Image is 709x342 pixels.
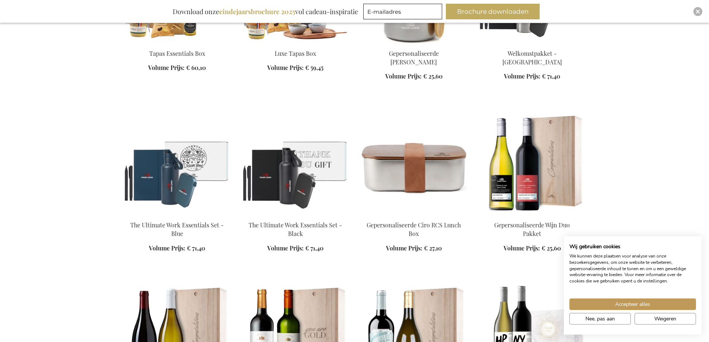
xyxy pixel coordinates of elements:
[148,64,206,72] a: Volume Prijs: € 60,10
[363,4,442,19] input: E-mailadres
[149,244,185,252] span: Volume Prijs:
[494,221,570,237] a: Gepersonaliseerde Wijn Duo Pakket
[186,64,206,71] span: € 60,10
[696,9,700,14] img: Close
[569,243,696,250] h2: Wij gebruiken cookies
[149,49,205,57] a: Tapas Essentials Box
[504,244,540,252] span: Volume Prijs:
[654,315,676,323] span: Weigeren
[569,298,696,310] button: Accepteer alle cookies
[361,40,467,47] a: Personalised Miles Food Thermos
[124,40,230,47] a: Tapas Essential Box
[242,111,349,215] img: The Ultimate Work Essentials Set - Black
[542,244,561,252] span: € 25,60
[361,111,467,215] img: Personalised Ciro RCS Lunch Box
[502,49,562,66] a: Welkomstpakket - [GEOGRAPHIC_DATA]
[130,221,224,237] a: The Ultimate Work Essentials Set - Blue
[385,72,443,81] a: Volume Prijs: € 25,60
[367,221,461,237] a: Gepersonaliseerde Ciro RCS Lunch Box
[242,212,349,219] a: The Ultimate Work Essentials Set - Black
[267,64,304,71] span: Volume Prijs:
[148,64,185,71] span: Volume Prijs:
[169,4,361,19] div: Download onze vol cadeau-inspiratie
[615,300,650,308] span: Accepteer alles
[504,244,561,253] a: Volume Prijs: € 25,60
[363,4,444,22] form: marketing offers and promotions
[124,111,230,215] img: The Ultimate Work Essentials Set - Blue
[446,4,540,19] button: Brochure downloaden
[267,244,323,253] a: Volume Prijs: € 71,40
[275,49,316,57] a: Luxe Tapas Box
[242,40,349,47] a: Luxury Tapas Box
[479,212,585,219] a: Gepersonaliseerde Wijn Duo Pakket
[386,244,442,253] a: Volume Prijs: € 27,10
[635,313,696,325] button: Alle cookies weigeren
[504,72,540,80] span: Volume Prijs:
[479,40,585,47] a: Welcome Aboard Gift Box - Black
[504,72,560,81] a: Volume Prijs: € 71,40
[385,72,422,80] span: Volume Prijs:
[187,244,205,252] span: € 71,40
[124,212,230,219] a: The Ultimate Work Essentials Set - Blue
[305,64,323,71] span: € 59,45
[585,315,615,323] span: Nee, pas aan
[305,244,323,252] span: € 71,40
[219,7,295,16] b: eindejaarsbrochure 2025
[267,64,323,72] a: Volume Prijs: € 59,45
[423,72,443,80] span: € 25,60
[693,7,702,16] div: Close
[249,221,342,237] a: The Ultimate Work Essentials Set - Black
[149,244,205,253] a: Volume Prijs: € 71,40
[569,253,696,284] p: We kunnen deze plaatsen voor analyse van onze bezoekersgegevens, om onze website te verbeteren, g...
[386,244,422,252] span: Volume Prijs:
[424,244,442,252] span: € 27,10
[479,111,585,215] img: Gepersonaliseerde Wijn Duo Pakket
[267,244,304,252] span: Volume Prijs:
[361,212,467,219] a: Personalised Ciro RCS Lunch Box
[569,313,631,325] button: Pas cookie voorkeuren aan
[389,49,439,66] a: Gepersonaliseerde [PERSON_NAME]
[542,72,560,80] span: € 71,40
